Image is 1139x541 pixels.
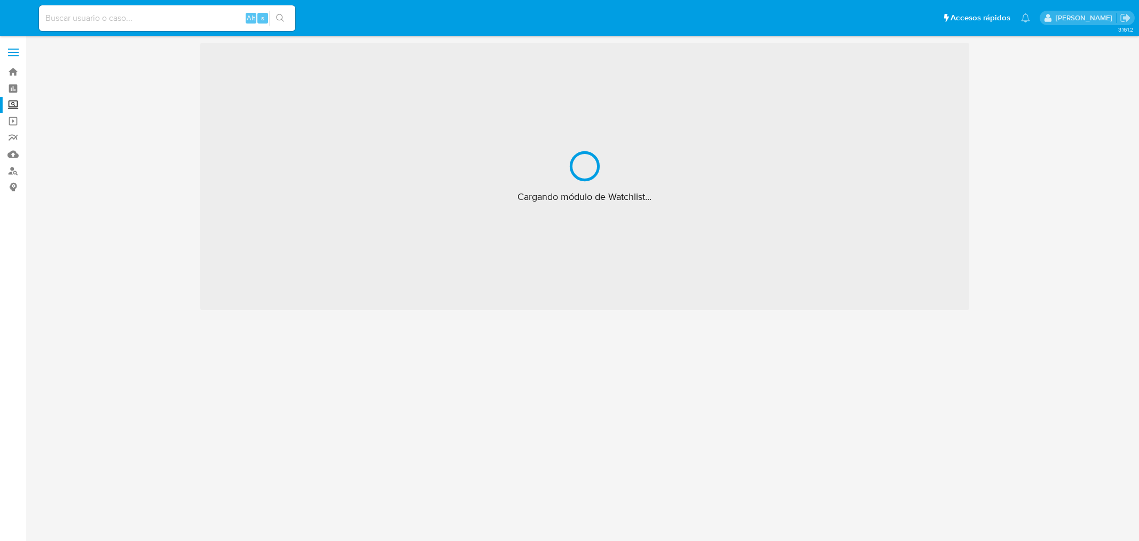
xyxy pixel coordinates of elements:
[39,11,295,25] input: Buscar usuario o caso...
[261,13,264,23] span: s
[1021,13,1030,22] a: Notificaciones
[1056,13,1116,23] p: fernanda.escarenogarcia@mercadolibre.com.mx
[247,13,255,23] span: Alt
[517,190,651,203] span: Cargando módulo de Watchlist...
[951,12,1010,24] span: Accesos rápidos
[269,11,291,26] button: search-icon
[1120,12,1131,24] a: Salir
